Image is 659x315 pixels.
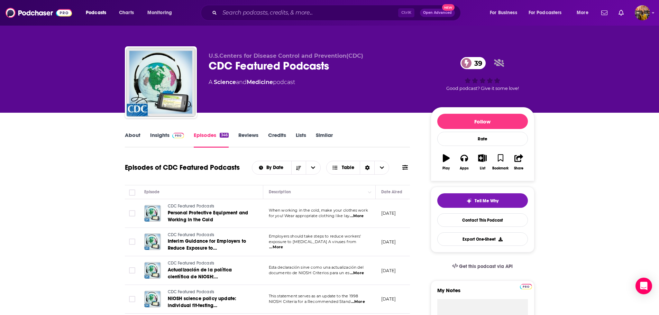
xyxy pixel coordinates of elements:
button: open menu [252,165,291,170]
a: Episodes346 [194,132,228,148]
span: For Business [490,8,517,18]
span: By Date [266,165,286,170]
span: Actualización de la política científica de NIOSH: Recomendación sobre pruebas de ajuste individua... [168,267,249,300]
a: Pro website [520,283,532,289]
button: Export One-Sheet [437,232,528,246]
button: open menu [81,7,115,18]
div: 346 [220,133,228,138]
span: exposure to [MEDICAL_DATA] A viruses from [269,239,357,244]
p: [DATE] [381,210,396,216]
img: CDC Featured Podcasts [126,48,195,117]
a: About [125,132,140,148]
h1: Episodes of CDC Featured Podcasts [125,163,240,172]
button: open menu [524,7,572,18]
input: Search podcasts, credits, & more... [220,7,398,18]
span: Esta declaración sirve como una actualización del [269,265,364,270]
span: CDC Featured Podcasts [168,232,214,237]
span: When working in the cold, make your clothes work [269,208,368,213]
span: Personal Protective Equipment and Working in the Cold [168,210,248,223]
a: CDC Featured Podcasts [168,289,251,295]
button: open menu [306,161,320,174]
p: [DATE] [381,296,396,302]
div: Search podcasts, credits, & more... [207,5,467,21]
span: Toggle select row [129,267,135,274]
div: Bookmark [492,166,509,170]
button: open menu [572,7,597,18]
div: A podcast [209,78,295,86]
div: Episode [144,188,160,196]
span: CDC Featured Podcasts [168,261,214,266]
div: Share [514,166,523,170]
span: More [577,8,588,18]
button: Share [510,150,528,175]
div: Sort Direction [360,161,374,174]
button: Follow [437,114,528,129]
a: Similar [316,132,333,148]
span: U.S.Centers for Disease Control and Prevention(CDC) [209,53,363,59]
span: 39 [467,57,486,69]
div: List [480,166,485,170]
div: Open Intercom Messenger [635,278,652,294]
span: Open Advanced [423,11,452,15]
a: Interim Guidance for Employers to Reduce Exposure to [MEDICAL_DATA] A Viruses for People Working ... [168,238,251,252]
span: CDC Featured Podcasts [168,289,214,294]
div: Description [269,188,291,196]
a: Actualización de la política científica de NIOSH: Recomendación sobre pruebas de ajuste individua... [168,267,251,280]
a: Personal Protective Equipment and Working in the Cold [168,210,251,223]
h2: Choose List sort [252,161,321,175]
img: Podchaser Pro [520,284,532,289]
a: Lists [296,132,306,148]
span: Charts [119,8,134,18]
a: Show notifications dropdown [598,7,610,19]
span: New [442,4,455,11]
div: Rate [437,132,528,146]
span: This statement serves as an update to the 1998 [269,294,358,298]
a: Show notifications dropdown [616,7,626,19]
a: Credits [268,132,286,148]
span: Podcasts [86,8,106,18]
button: List [473,150,491,175]
a: Medicine [247,79,273,85]
span: For Podcasters [529,8,562,18]
span: Toggle select row [129,210,135,216]
p: [DATE] [381,268,396,274]
span: Get this podcast via API [459,263,513,269]
button: Column Actions [366,188,374,196]
span: Tell Me Why [475,198,498,204]
button: Open AdvancedNew [420,9,455,17]
a: CDC Featured Podcasts [168,260,251,267]
button: Play [437,150,455,175]
button: Sort Direction [291,161,306,174]
button: Show profile menu [635,5,650,20]
a: NIOSH science policy update: individual fit-testing recommendation for hearing protection devices [168,295,251,309]
span: ...More [350,270,364,276]
div: 39Good podcast? Give it some love! [431,53,534,95]
span: documento de NIOSH Criterios para un es [269,270,350,275]
a: Reviews [238,132,258,148]
img: Podchaser - Follow, Share and Rate Podcasts [6,6,72,19]
span: for you! Wear appropriate clothing like lay [269,213,349,218]
span: Employers should take steps to reduce workers' [269,234,361,239]
button: open menu [485,7,526,18]
a: CDC Featured Podcasts [168,203,251,210]
p: [DATE] [381,239,396,245]
button: tell me why sparkleTell Me Why [437,193,528,208]
img: tell me why sparkle [466,198,472,204]
span: ...More [269,244,283,250]
span: ...More [351,299,365,305]
span: Toggle select row [129,239,135,245]
img: Podchaser Pro [172,133,184,138]
a: InsightsPodchaser Pro [150,132,184,148]
span: NIOSH Criteria for a Recommended Stand [269,299,351,304]
span: Ctrl K [398,8,414,17]
button: Apps [455,150,473,175]
button: Bookmark [492,150,510,175]
div: Date Aired [381,188,402,196]
span: ...More [350,213,364,219]
span: Monitoring [147,8,172,18]
a: CDC Featured Podcasts [168,232,251,238]
span: Interim Guidance for Employers to Reduce Exposure to [MEDICAL_DATA] A Viruses for People Working ... [168,238,246,265]
div: Apps [460,166,469,170]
